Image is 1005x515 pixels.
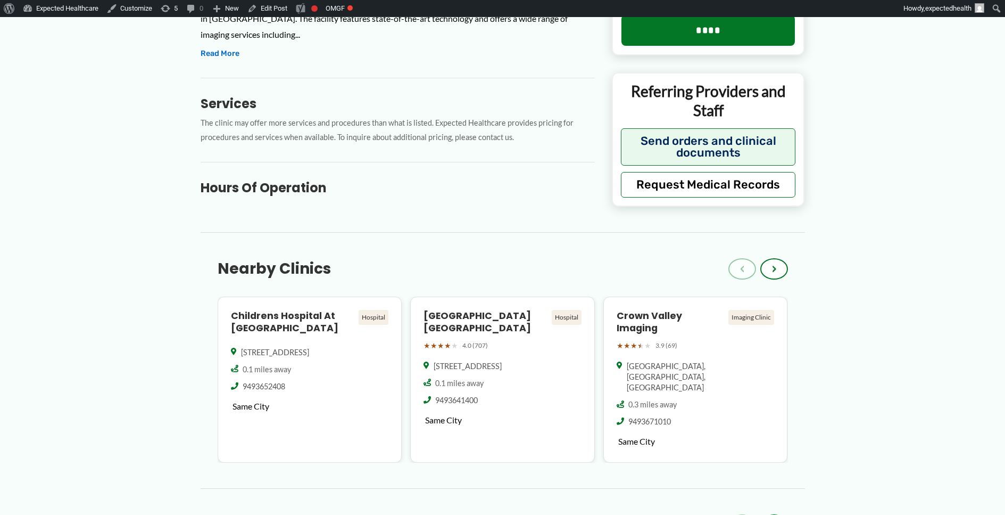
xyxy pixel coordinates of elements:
span: [STREET_ADDRESS] [241,347,309,358]
h3: Hours of Operation [201,179,595,196]
p: Referring Providers and Staff [621,81,796,120]
span: ★ [624,339,630,353]
button: Read More [201,47,239,60]
span: 9493652408 [243,381,285,392]
h3: Nearby Clinics [218,259,331,279]
span: Same City [232,401,269,411]
span: Same City [618,436,655,446]
span: 0.3 miles away [628,399,677,410]
span: ★ [437,339,444,353]
div: Imaging Clinic [728,310,774,325]
span: [STREET_ADDRESS] [434,361,502,372]
h4: Childrens Hospital at [GEOGRAPHIC_DATA] [231,310,355,334]
span: [GEOGRAPHIC_DATA], [GEOGRAPHIC_DATA], [GEOGRAPHIC_DATA] [627,361,775,393]
span: ★ [451,339,458,353]
button: › [760,258,788,280]
button: Request Medical Records [621,172,796,198]
h4: Crown Valley Imaging [617,310,725,334]
span: 9493671010 [628,416,671,427]
button: Send orders and clinical documents [621,128,796,166]
span: ★ [430,339,437,353]
span: ★ [637,339,644,353]
h3: Services [201,95,595,112]
a: [GEOGRAPHIC_DATA] [GEOGRAPHIC_DATA] Hospital ★★★★★ 4.0 (707) [STREET_ADDRESS] 0.1 miles away 9493... [410,297,595,463]
button: ‹ [728,258,756,280]
span: ‹ [740,263,744,275]
div: Focus keyphrase not set [311,5,318,12]
span: 9493641400 [435,395,478,406]
div: Hospital [552,310,582,325]
span: 0.1 miles away [243,364,291,375]
span: 0.1 miles away [435,378,484,389]
div: Hospital [359,310,388,325]
a: Childrens Hospital at [GEOGRAPHIC_DATA] Hospital [STREET_ADDRESS] 0.1 miles away 9493652408 Same ... [218,297,402,463]
a: Crown Valley Imaging Imaging Clinic ★★★★★ 3.9 (69) [GEOGRAPHIC_DATA], [GEOGRAPHIC_DATA], [GEOGRAP... [603,297,788,463]
span: 3.9 (69) [655,340,677,351]
span: ★ [423,339,430,353]
span: ★ [444,339,451,353]
span: expectedhealth [925,4,971,12]
span: 4.0 (707) [462,340,488,351]
h4: [GEOGRAPHIC_DATA] [GEOGRAPHIC_DATA] [423,310,547,334]
span: › [772,263,776,275]
span: ★ [644,339,651,353]
span: ★ [630,339,637,353]
span: ★ [617,339,624,353]
span: Same City [425,415,462,425]
p: The clinic may offer more services and procedures than what is listed. Expected Healthcare provid... [201,116,595,145]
